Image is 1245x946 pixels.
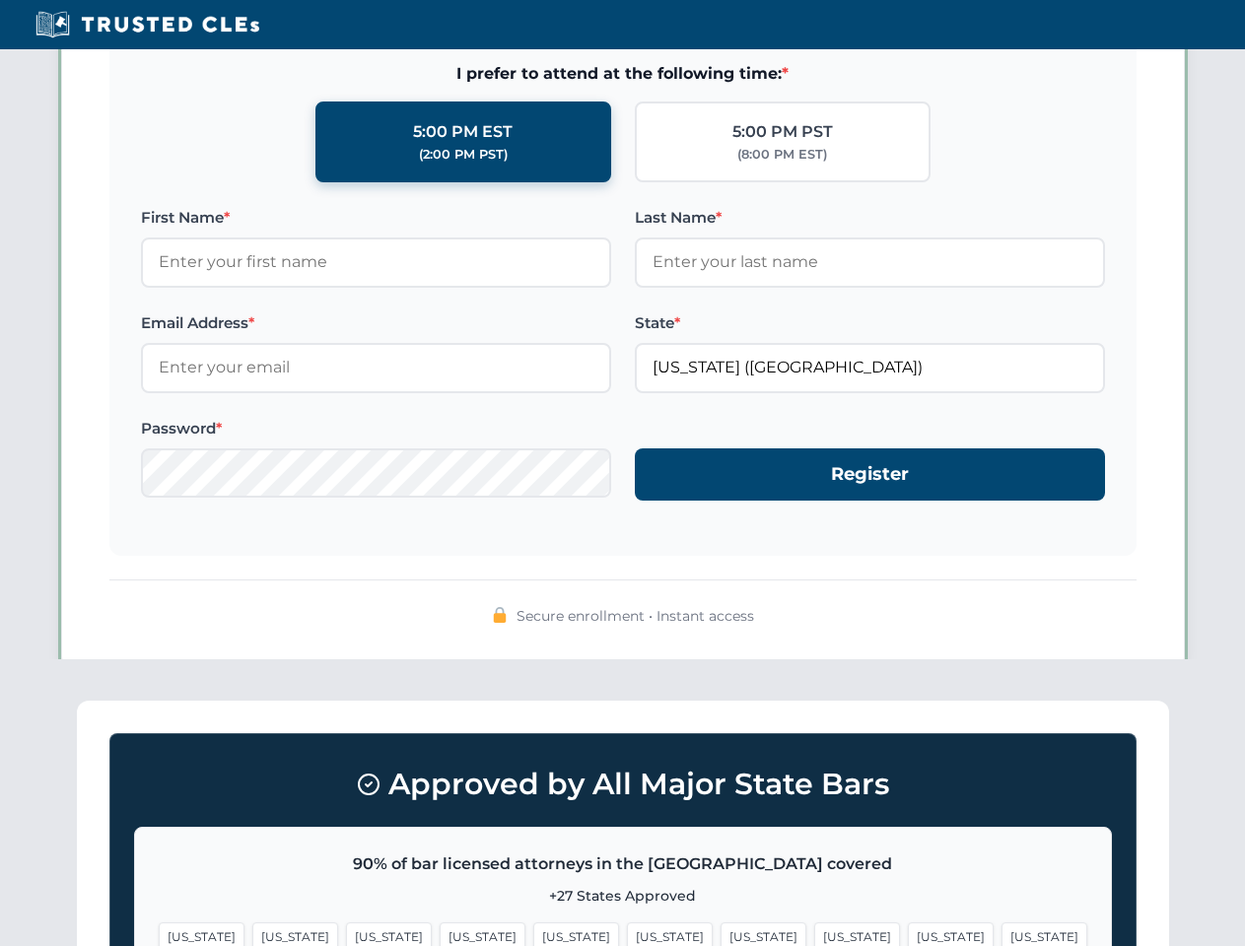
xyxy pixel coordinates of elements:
[159,851,1087,877] p: 90% of bar licensed attorneys in the [GEOGRAPHIC_DATA] covered
[141,343,611,392] input: Enter your email
[635,311,1105,335] label: State
[517,605,754,627] span: Secure enrollment • Instant access
[141,417,611,440] label: Password
[141,311,611,335] label: Email Address
[732,119,833,145] div: 5:00 PM PST
[635,237,1105,287] input: Enter your last name
[30,10,265,39] img: Trusted CLEs
[635,343,1105,392] input: Florida (FL)
[737,145,827,165] div: (8:00 PM EST)
[492,607,508,623] img: 🔒
[141,206,611,230] label: First Name
[635,206,1105,230] label: Last Name
[159,885,1087,907] p: +27 States Approved
[134,758,1112,811] h3: Approved by All Major State Bars
[635,448,1105,501] button: Register
[141,61,1105,87] span: I prefer to attend at the following time:
[419,145,508,165] div: (2:00 PM PST)
[141,237,611,287] input: Enter your first name
[413,119,513,145] div: 5:00 PM EST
